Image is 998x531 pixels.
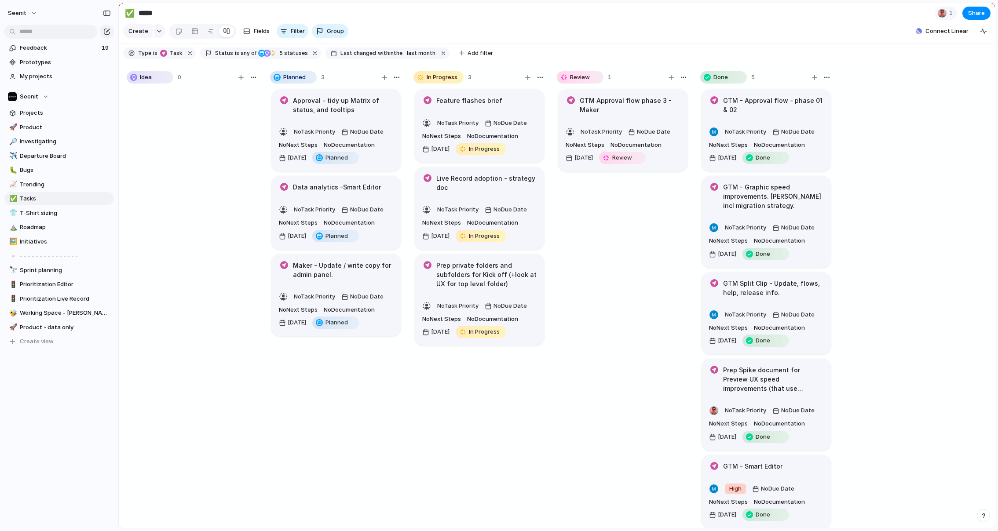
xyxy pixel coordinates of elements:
h1: Prep Spike document for Preview UX speed improvements (that use existing architecture) [723,365,823,393]
div: 🐝Working Space - [PERSON_NAME] [4,306,114,320]
div: 🖼️ [9,236,15,247]
div: 🚦 [9,294,15,304]
div: Prep Spike document for Preview UX speed improvements (that use existing architecture)NoTask Prio... [702,359,831,451]
span: T-Shirt sizing [20,209,111,218]
button: NoDue Date [339,203,386,217]
button: NoDue Date [750,482,797,496]
span: [DATE] [288,232,306,240]
button: Planned [310,151,361,165]
span: Roadmap [20,223,111,232]
span: Done [756,153,770,162]
a: 🖼️Initiatives [4,235,114,248]
span: No Documentation [324,141,375,149]
button: [DATE] [420,229,452,243]
span: In Progress [469,327,500,336]
span: Planned [283,73,306,82]
div: 🔎 [9,137,15,147]
button: NoTask Priority [723,308,768,322]
div: 🔭Sprint planning [4,264,114,277]
span: Group [327,27,344,36]
a: 🔎Investigating [4,135,114,148]
button: In Progress [453,325,508,339]
span: Review [612,153,632,162]
a: Prototypes [4,56,114,69]
button: withinthe [376,48,404,58]
h1: GTM - Graphic speed improvements. [PERSON_NAME] incl migration strategy. [723,182,823,210]
button: NoTask Priority [578,125,624,139]
button: Seenit [4,90,114,103]
button: 🐝 [8,309,17,317]
a: 🚀Product - data only [4,321,114,334]
span: Sprint planning [20,266,111,275]
a: ⛰️Roadmap [4,221,114,234]
div: 📈 [9,179,15,189]
span: Planned [325,153,348,162]
div: 🚀 [9,322,15,332]
span: No Due Date [350,292,384,301]
button: NoTask Priority [292,125,337,139]
span: 3 [321,73,325,82]
span: Working Space - [PERSON_NAME] [20,309,111,317]
button: 🚦 [8,280,17,289]
div: 🐛 [9,165,15,175]
span: No Documentation [754,141,805,149]
button: 🔎 [8,137,17,146]
a: 🚦Prioritization Live Record [4,292,114,306]
span: No Documentation [324,218,375,227]
button: 🚦 [8,295,17,303]
button: ✅ [8,194,17,203]
span: No Task Priority [437,302,479,309]
span: Share [968,9,985,18]
button: Fields [240,24,273,38]
h1: GTM - Smart Editor [723,462,782,471]
span: [DATE] [431,145,450,153]
span: No Due Date [637,127,670,136]
h1: GTM Split Clip - Update, flows, help, release info. [723,279,823,297]
span: is [153,49,157,57]
span: No Due Date [494,205,527,214]
span: No Due Date [494,119,527,127]
span: 1 [608,73,611,82]
span: Last changed [340,49,376,57]
span: No Due Date [494,302,527,310]
div: GTM Approval flow phase 3 - MakerNoTask PriorityNoDue DateNoNext StepsNoDocumentation[DATE]Review [558,89,687,172]
button: NoDue Date [339,290,386,304]
span: No Task Priority [294,206,335,213]
span: No Task Priority [437,206,479,213]
span: No Due Date [350,127,384,136]
button: Task [158,48,184,58]
a: 📈Trending [4,178,114,191]
span: [DATE] [574,153,593,162]
span: No Task Priority [725,407,766,414]
button: NoTask Priority [435,299,481,313]
span: No Next Steps [422,315,461,324]
span: No Task Priority [294,293,335,300]
span: [DATE] [288,153,306,162]
span: No Documentation [754,419,805,428]
a: ✅Tasks [4,192,114,205]
a: Feedback19 [4,41,114,55]
span: statuses [277,49,308,57]
span: No Next Steps [566,141,604,149]
span: Add filter [468,49,493,57]
span: Done [756,510,770,519]
button: Done [740,247,791,261]
div: 🔭 [9,265,15,275]
span: Done [756,250,770,258]
button: [DATE] [563,151,595,165]
span: Prioritization Live Record [20,295,111,303]
span: No Next Steps [709,498,748,506]
div: Feature flashes briefNoTask PriorityNoDue DateNoNext StepsNoDocumentation[DATE]In Progress [415,89,544,163]
button: ✈️ [8,152,17,160]
button: NoTask Priority [292,290,337,304]
span: Type [138,49,151,57]
button: is [151,48,159,58]
span: No Documentation [610,141,662,149]
span: No Task Priority [725,311,766,318]
span: Trending [20,180,111,189]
